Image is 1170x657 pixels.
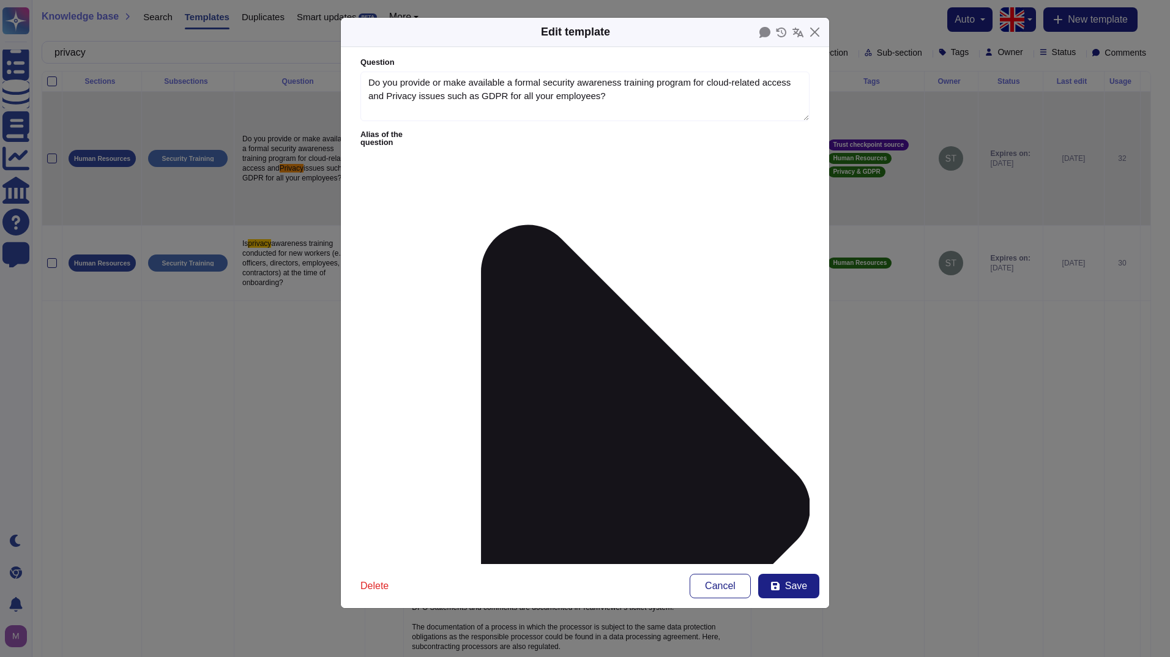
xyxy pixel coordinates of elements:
[785,581,807,591] span: Save
[360,72,810,122] textarea: Do you provide or make available a formal security awareness training program for cloud-related a...
[360,581,389,591] span: Delete
[360,59,810,67] label: Question
[805,23,824,42] button: Close
[351,574,398,598] button: Delete
[705,581,736,591] span: Cancel
[758,574,819,598] button: Save
[690,574,751,598] button: Cancel
[541,24,610,40] div: Edit template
